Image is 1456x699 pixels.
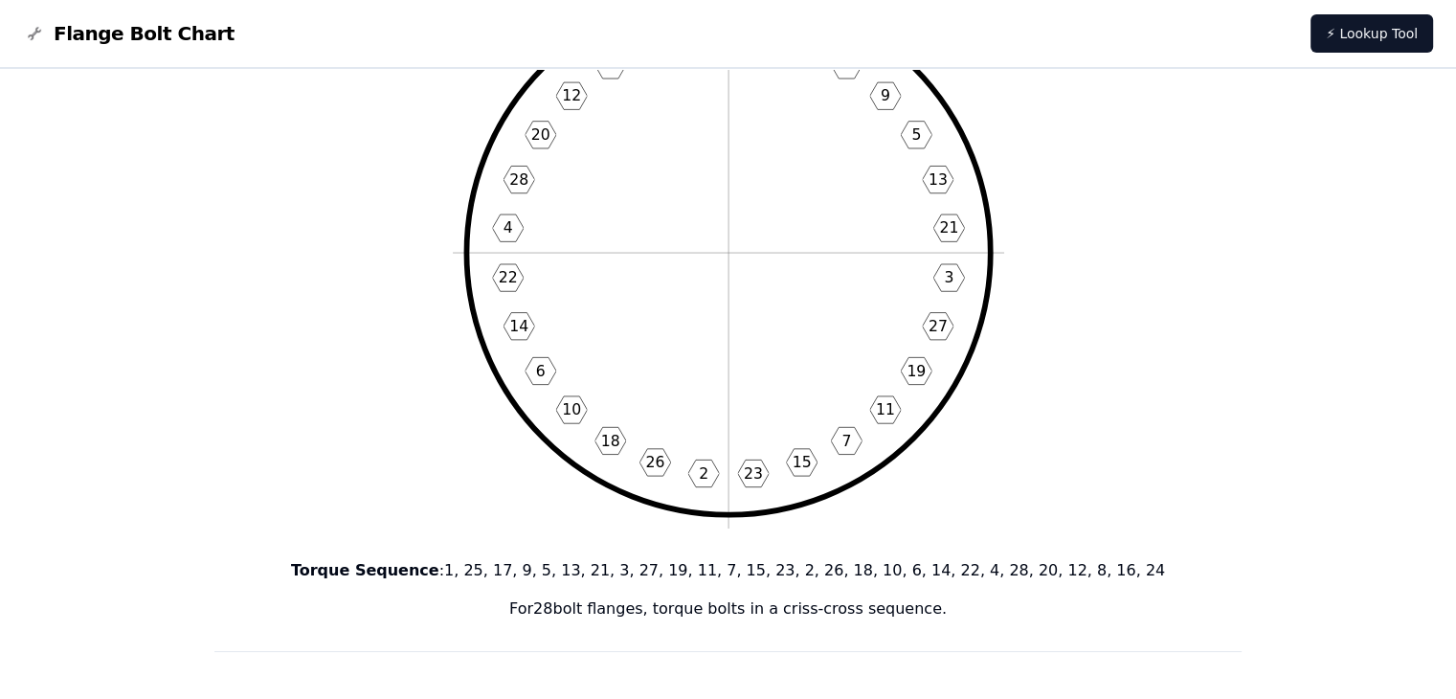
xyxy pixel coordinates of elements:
[503,218,512,237] text: 4
[54,20,235,47] span: Flange Bolt Chart
[562,86,581,104] text: 12
[23,20,235,47] a: Flange Bolt Chart LogoFlange Bolt Chart
[645,453,664,471] text: 26
[530,125,549,144] text: 20
[509,317,528,335] text: 14
[600,431,619,449] text: 18
[535,362,545,380] text: 6
[291,561,439,579] b: Torque Sequence
[907,362,926,380] text: 19
[509,170,528,189] text: 28
[939,218,958,237] text: 21
[562,400,581,418] text: 10
[605,56,615,74] text: 8
[837,56,856,74] text: 17
[23,22,46,45] img: Flange Bolt Chart Logo
[214,559,1243,582] p: : 1, 25, 17, 9, 5, 13, 21, 3, 27, 19, 11, 7, 15, 23, 2, 26, 18, 10, 6, 14, 22, 4, 28, 20, 12, 8, ...
[214,598,1243,620] p: For 28 bolt flanges, torque bolts in a criss-cross sequence.
[792,453,811,471] text: 15
[928,317,947,335] text: 27
[928,170,947,189] text: 13
[699,464,708,483] text: 2
[841,431,851,449] text: 7
[944,268,953,286] text: 3
[911,125,921,144] text: 5
[498,268,517,286] text: 22
[875,400,894,418] text: 11
[1310,14,1433,53] a: ⚡ Lookup Tool
[743,464,762,483] text: 23
[880,86,889,104] text: 9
